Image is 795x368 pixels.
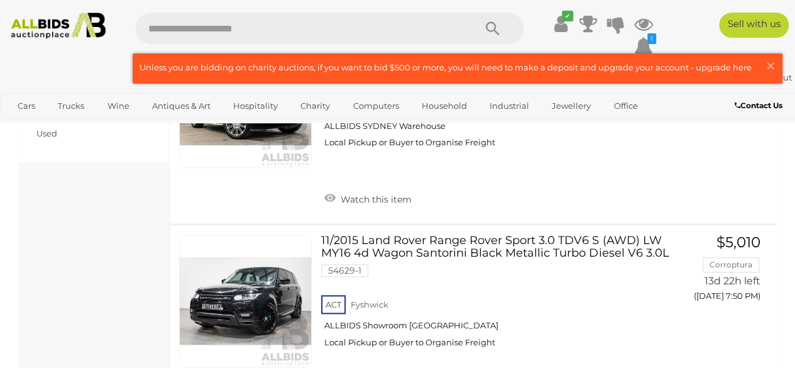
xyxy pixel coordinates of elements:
[765,53,776,78] span: ×
[735,101,782,110] b: Contact Us
[735,99,786,113] a: Contact Us
[331,235,666,357] a: 11/2015 Land Rover Range Rover Sport 3.0 TDV6 S (AWD) LW MY16 4d Wagon Santorini Black Metallic T...
[684,235,764,308] a: $5,010 Corroptura 13d 22h left ([DATE] 7:50 PM)
[6,13,111,39] img: Allbids.com.au
[544,96,599,116] a: Jewellery
[331,35,666,157] a: 12/2010 Land Rover Discovery 4 3.0 SDV6 HSE MY10 4d Wagon Fuji White Turbo Diesel 3.0L 54080-1 [G...
[9,96,43,116] a: Cars
[562,11,573,21] i: ✔
[605,96,645,116] a: Office
[647,33,656,44] i: 1
[551,13,570,35] a: ✔
[50,96,92,116] a: Trucks
[36,128,57,138] a: Used
[58,116,163,137] a: [GEOGRAPHIC_DATA]
[321,189,415,208] a: Watch this item
[414,96,475,116] a: Household
[719,13,789,38] a: Sell with us
[9,116,52,137] a: Sports
[337,194,412,205] span: Watch this item
[716,233,760,251] span: $5,010
[481,96,537,116] a: Industrial
[634,35,653,58] a: 1
[99,96,137,116] a: Wine
[292,96,338,116] a: Charity
[344,96,407,116] a: Computers
[225,96,286,116] a: Hospitality
[144,96,219,116] a: Antiques & Art
[461,13,524,44] button: Search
